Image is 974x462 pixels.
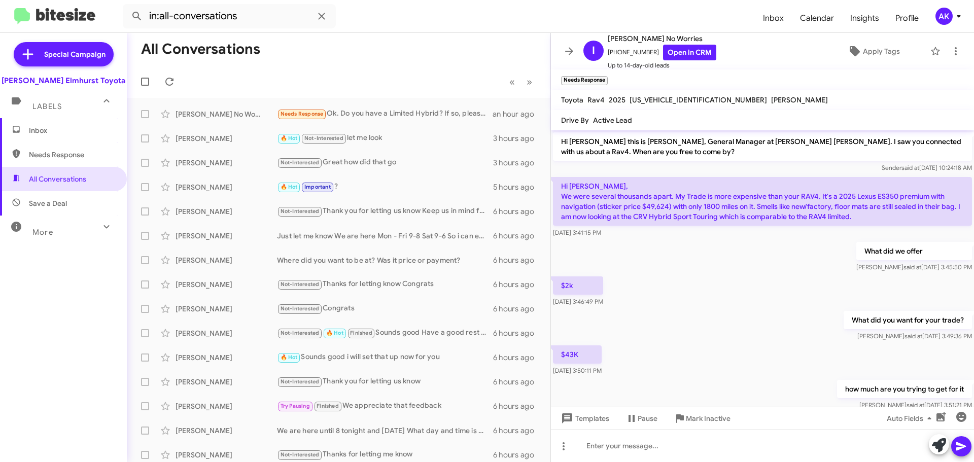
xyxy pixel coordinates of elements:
div: 6 hours ago [493,304,542,314]
span: Mark Inactive [686,409,730,428]
span: said at [903,263,921,271]
div: Thank you for letting us know [277,376,493,387]
button: Auto Fields [879,409,944,428]
span: [US_VEHICLE_IDENTIFICATION_NUMBER] [630,95,767,104]
div: 6 hours ago [493,255,542,265]
div: 6 hours ago [493,377,542,387]
span: Not-Interested [281,378,320,385]
h1: All Conversations [141,41,260,57]
span: [DATE] 3:41:15 PM [553,229,601,236]
button: AK [927,8,963,25]
a: Profile [887,4,927,33]
span: Special Campaign [44,49,106,59]
span: Not-Interested [281,159,320,166]
input: Search [123,4,336,28]
p: how much are you trying to get for it [837,380,972,398]
div: 3 hours ago [493,133,542,144]
p: $43K [553,345,602,364]
span: Drive By [561,116,589,125]
div: 6 hours ago [493,328,542,338]
span: [PHONE_NUMBER] [608,45,716,60]
div: [PERSON_NAME] [176,255,277,265]
span: « [509,76,515,88]
span: 🔥 Hot [281,135,298,141]
span: 🔥 Hot [281,184,298,190]
a: Open in CRM [663,45,716,60]
span: Labels [32,102,62,111]
span: Not-Interested [281,451,320,458]
span: Auto Fields [887,409,935,428]
a: Insights [842,4,887,33]
span: Active Lead [593,116,632,125]
span: Templates [559,409,609,428]
div: Sounds good Have a good rest of your day [277,327,493,339]
span: Needs Response [281,111,324,117]
button: Templates [551,409,617,428]
p: $2k [553,276,603,295]
p: Hi [PERSON_NAME] this is [PERSON_NAME], General Manager at [PERSON_NAME] [PERSON_NAME]. I saw you... [553,132,972,161]
span: Toyota [561,95,583,104]
a: Inbox [755,4,792,33]
div: [PERSON_NAME] No Worries [176,109,277,119]
div: Thanks for letting me know [277,449,493,460]
div: Thank you for letting us know Keep us in mind for future service or sales needs [277,205,493,217]
span: Not-Interested [281,305,320,312]
span: Apply Tags [863,42,900,60]
span: Not-Interested [281,330,320,336]
div: 6 hours ago [493,450,542,460]
span: said at [907,401,924,409]
div: Where did you want to be at? Was it price or payment? [277,255,493,265]
div: Ok. Do you have a Limited Hybrid? If so, please let me know/have [PERSON_NAME] let me know how mu... [277,108,493,120]
button: Previous [503,72,521,92]
span: Save a Deal [29,198,67,208]
span: » [527,76,532,88]
button: Apply Tags [821,42,925,60]
p: What did we offer [856,242,972,260]
div: [PERSON_NAME] [176,158,277,168]
div: [PERSON_NAME] [176,133,277,144]
span: Pause [638,409,657,428]
div: let me look [277,132,493,144]
span: Up to 14-day-old leads [608,60,716,70]
span: [PERSON_NAME] [DATE] 3:45:50 PM [856,263,972,271]
div: 5 hours ago [493,182,542,192]
div: Just let me know We are here Mon - Fri 9-8 Sat 9-6 So i can ensure I have something for your arrival [277,231,493,241]
span: 2025 [609,95,625,104]
div: 6 hours ago [493,206,542,217]
p: Hi [PERSON_NAME], We were several thousands apart. My Trade is more expensive than your RAV4. It'... [553,177,972,226]
span: More [32,228,53,237]
span: Finished [317,403,339,409]
a: Calendar [792,4,842,33]
span: Important [304,184,331,190]
div: [PERSON_NAME] Elmhurst Toyota [2,76,125,86]
div: [PERSON_NAME] [176,206,277,217]
span: Inbox [29,125,115,135]
div: Thanks for letting know Congrats [277,278,493,290]
button: Next [520,72,538,92]
span: Not-Interested [281,208,320,215]
div: [PERSON_NAME] [176,377,277,387]
div: We appreciate that feedback [277,400,493,412]
div: [PERSON_NAME] [176,352,277,363]
span: 🔥 Hot [281,354,298,361]
span: [DATE] 3:46:49 PM [553,298,603,305]
div: [PERSON_NAME] [176,425,277,436]
span: said at [901,164,919,171]
span: [PERSON_NAME] [DATE] 3:49:36 PM [857,332,972,340]
div: 6 hours ago [493,231,542,241]
p: What did you want for your trade? [844,311,972,329]
span: [PERSON_NAME] [771,95,828,104]
div: 6 hours ago [493,425,542,436]
div: ? [277,181,493,193]
a: Special Campaign [14,42,114,66]
span: Not-Interested [304,135,343,141]
div: 6 hours ago [493,352,542,363]
span: Try Pausing [281,403,310,409]
span: Finished [350,330,372,336]
div: AK [935,8,953,25]
div: We are here until 8 tonight and [DATE] What day and time is best [277,425,493,436]
span: said at [905,332,922,340]
div: [PERSON_NAME] [176,182,277,192]
span: Sender [DATE] 10:24:18 AM [882,164,972,171]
